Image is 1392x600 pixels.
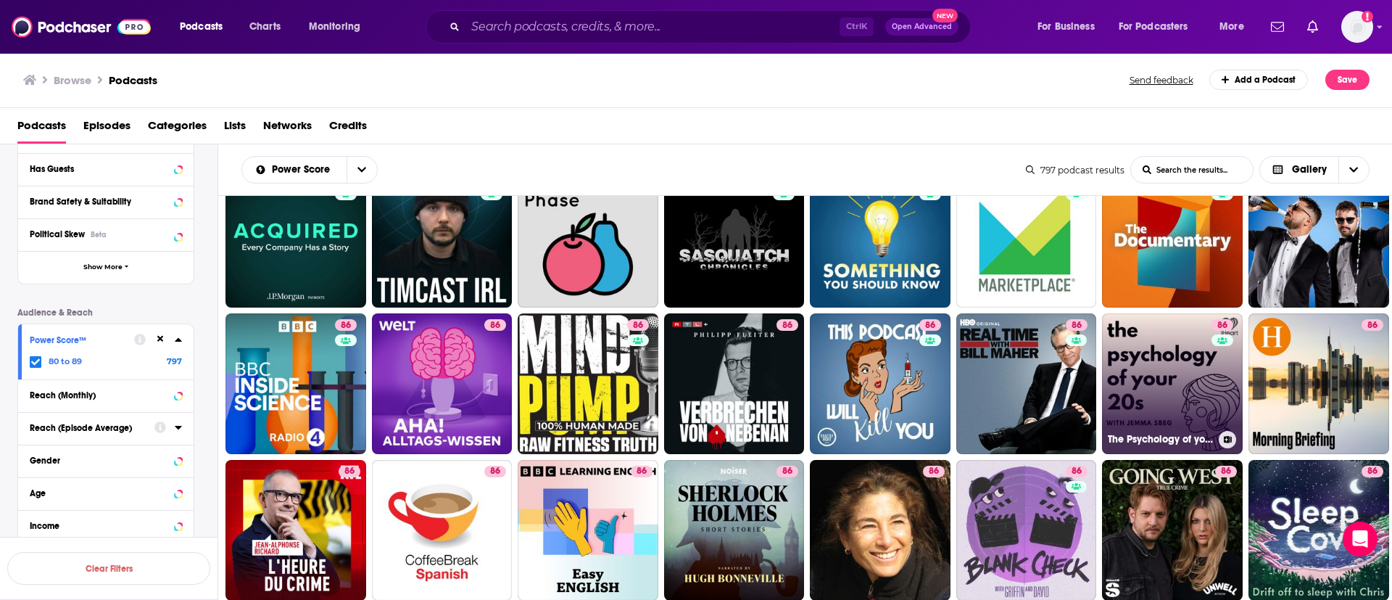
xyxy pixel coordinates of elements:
h2: Choose View [1259,156,1370,184]
span: New [932,9,958,22]
span: 86 [344,464,355,479]
a: 86 [1211,319,1233,331]
span: 86 [637,464,647,479]
a: 86 [1066,466,1087,477]
a: 86 [919,319,941,331]
input: Search podcasts, credits, & more... [465,15,840,38]
a: 86 [956,168,1097,308]
a: 86 [664,313,805,454]
span: 86 [633,319,643,333]
div: Brand Safety & Suitability [30,197,170,207]
span: Episodes [83,114,130,144]
div: Has Guests [30,164,170,174]
a: Brand Safety & Suitability [30,192,182,210]
a: Networks [263,114,312,144]
span: 797 [167,356,182,366]
span: 86 [1367,319,1377,333]
a: 86 [372,168,513,308]
span: More [1219,17,1244,37]
a: 86 [518,313,658,454]
span: For Business [1037,17,1095,37]
svg: Add a profile image [1362,11,1373,22]
div: Gender [30,456,170,466]
span: 86 [782,319,792,333]
span: Logged in as sydneymorris_books [1341,11,1373,43]
button: open menu [299,15,379,38]
span: Political Skew [30,229,85,239]
div: Beta [91,230,107,239]
button: open menu [347,157,377,183]
a: 86 [776,319,798,331]
div: Search podcasts, credits, & more... [439,10,985,44]
span: 86 [782,464,792,479]
span: Monitoring [309,17,360,37]
button: Show More [18,251,194,284]
button: Age [30,484,182,502]
button: open menu [242,165,347,175]
h3: The Psychology of your 20s [1108,433,1213,445]
span: 86 [1072,319,1082,333]
button: Income [30,517,182,535]
span: 86 [490,464,500,479]
button: Open AdvancedNew [885,18,958,36]
span: 86 [925,319,935,333]
button: open menu [1209,15,1262,38]
a: 86 [627,319,649,331]
a: 86 [923,466,945,477]
a: Categories [148,114,207,144]
span: For Podcasters [1119,17,1188,37]
div: Age [30,488,170,498]
a: Lists [224,114,246,144]
span: 86 [929,464,939,479]
span: Open Advanced [892,23,952,30]
span: 86 [1217,319,1227,333]
a: Podcasts [109,73,157,87]
a: Add a Podcast [1209,70,1309,90]
a: Show notifications dropdown [1265,15,1290,39]
a: 86 [631,466,652,477]
span: Ctrl K [840,17,874,36]
button: Has Guests [30,160,182,178]
div: 797 podcast results [1026,165,1124,176]
div: Power Score™ [30,335,125,345]
a: 86 [810,168,950,308]
a: Credits [329,114,367,144]
button: Power Score™ [30,330,134,348]
a: 86 [810,313,950,454]
h2: Choose List sort [241,156,378,184]
span: Charts [249,17,281,37]
a: 86 [956,313,1097,454]
span: Show More [83,263,123,271]
a: 86The Psychology of your 20s [1102,313,1243,454]
span: 86 [1221,464,1231,479]
div: Open Intercom Messenger [1343,522,1377,556]
a: 86 [225,168,366,308]
img: User Profile [1341,11,1373,43]
span: 80 to 89 [49,356,82,366]
span: 86 [1367,464,1377,479]
a: Podcasts [17,114,66,144]
span: 86 [1072,464,1082,479]
a: 86 [1248,313,1389,454]
p: Audience & Reach [17,308,194,318]
button: Political SkewBeta [30,225,182,243]
a: 86 [776,466,798,477]
img: Podchaser - Follow, Share and Rate Podcasts [12,13,151,41]
button: open menu [1109,15,1209,38]
a: 86 [335,319,357,331]
h3: Browse [54,73,91,87]
a: 86 [1102,168,1243,308]
button: Show profile menu [1341,11,1373,43]
a: 86 [664,168,805,308]
button: open menu [170,15,241,38]
span: Podcasts [180,17,223,37]
a: 86 [225,313,366,454]
span: Gallery [1292,165,1327,175]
